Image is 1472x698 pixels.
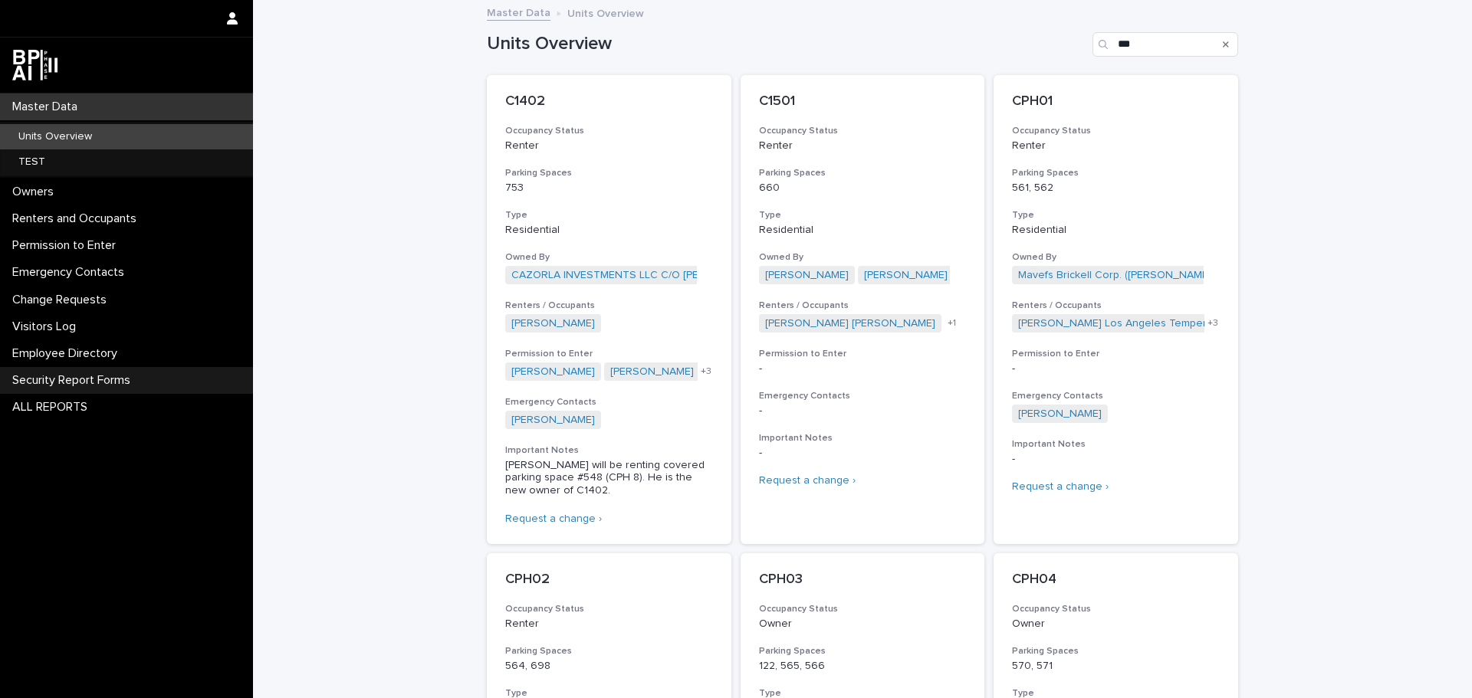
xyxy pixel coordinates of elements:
p: [PERSON_NAME] will be renting covered parking space #548 (CPH 8). He is the new owner of C1402. [505,459,713,497]
h3: Parking Spaces [759,645,967,657]
p: 753 [505,182,713,195]
a: [PERSON_NAME] [864,269,948,282]
a: [PERSON_NAME] [PERSON_NAME] [765,317,935,330]
a: Request a change › [505,513,602,524]
h3: Owned By [505,251,713,264]
h3: Important Notes [759,432,967,444]
p: - [1012,453,1220,466]
h3: Renters / Occupants [505,300,713,312]
h3: Important Notes [505,444,713,457]
a: C1402Occupancy StatusRenterParking Spaces753TypeResidentialOwned ByCAZORLA INVESTMENTS LLC C/O [P... [487,75,731,544]
p: Master Data [6,100,90,114]
a: CAZORLA INVESTMENTS LLC C/O [PERSON_NAME] [511,269,767,282]
h3: Occupancy Status [759,603,967,615]
p: Residential [759,224,967,237]
h3: Parking Spaces [1012,167,1220,179]
a: Master Data [487,3,550,21]
p: C1501 [759,93,967,110]
h3: Occupancy Status [1012,125,1220,137]
p: Change Requests [6,293,119,307]
p: Permission to Enter [6,238,128,253]
h1: Units Overview [487,33,1086,55]
h3: Type [1012,209,1220,221]
a: Request a change › [759,475,856,486]
p: Owner [759,618,967,631]
a: [PERSON_NAME] [511,414,595,427]
p: - [759,405,967,418]
p: C1402 [505,93,713,110]
img: dwgmcNfxSF6WIOOXiGgu [12,50,58,80]
p: Renter [759,139,967,152]
p: Owner [1012,618,1220,631]
p: TEST [6,156,58,169]
h3: Parking Spaces [505,645,713,657]
a: Request a change › [1012,481,1109,492]
a: [PERSON_NAME] Los Angeles Temperini [PERSON_NAME] [1018,317,1304,330]
h3: Owned By [759,251,967,264]
h3: Emergency Contacts [505,396,713,408]
h3: Renters / Occupants [1012,300,1220,312]
h3: Permission to Enter [505,348,713,360]
p: - [759,447,967,460]
a: [PERSON_NAME] [511,365,595,378]
span: + 3 [1207,319,1218,328]
p: CPH04 [1012,572,1220,588]
p: Units Overview [6,130,104,143]
input: Search [1092,32,1238,57]
span: + 1 [948,319,956,328]
h3: Occupancy Status [505,125,713,137]
h3: Occupancy Status [759,125,967,137]
p: Units Overview [567,4,644,21]
h3: Type [505,209,713,221]
h3: Type [759,209,967,221]
p: 564, 698 [505,660,713,673]
h3: Permission to Enter [1012,348,1220,360]
h3: Owned By [1012,251,1220,264]
p: 660 [759,182,967,195]
h3: Occupancy Status [505,603,713,615]
a: [PERSON_NAME] [511,317,595,330]
p: CPH02 [505,572,713,588]
a: C1501Occupancy StatusRenterParking Spaces660TypeResidentialOwned By[PERSON_NAME] [PERSON_NAME] Re... [741,75,985,544]
h3: Occupancy Status [1012,603,1220,615]
p: Employee Directory [6,346,130,361]
p: - [1012,362,1220,375]
p: CPH01 [1012,93,1220,110]
p: CPH03 [759,572,967,588]
h3: Emergency Contacts [1012,390,1220,402]
p: Emergency Contacts [6,265,136,280]
p: Residential [505,224,713,237]
p: Renter [505,618,713,631]
p: ALL REPORTS [6,400,100,415]
h3: Parking Spaces [505,167,713,179]
h3: Emergency Contacts [759,390,967,402]
h3: Parking Spaces [759,167,967,179]
h3: Parking Spaces [1012,645,1220,657]
p: 561, 562 [1012,182,1220,195]
p: Visitors Log [6,320,88,334]
a: [PERSON_NAME] [765,269,849,282]
a: CPH01Occupancy StatusRenterParking Spaces561, 562TypeResidentialOwned ByMavefs Brickell Corp. ([P... [994,75,1238,544]
p: Renter [1012,139,1220,152]
h3: Important Notes [1012,438,1220,451]
p: - [759,362,967,375]
p: Security Report Forms [6,373,143,388]
p: Residential [1012,224,1220,237]
p: Renter [505,139,713,152]
a: [PERSON_NAME] [1018,408,1102,421]
p: Renters and Occupants [6,211,149,226]
h3: Renters / Occupants [759,300,967,312]
a: [PERSON_NAME] [610,365,694,378]
p: 570, 571 [1012,660,1220,673]
h3: Permission to Enter [759,348,967,360]
span: + 3 [701,367,711,376]
p: 122, 565, 566 [759,660,967,673]
a: Mavefs Brickell Corp. ([PERSON_NAME]) [1018,269,1214,282]
p: Owners [6,185,66,199]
